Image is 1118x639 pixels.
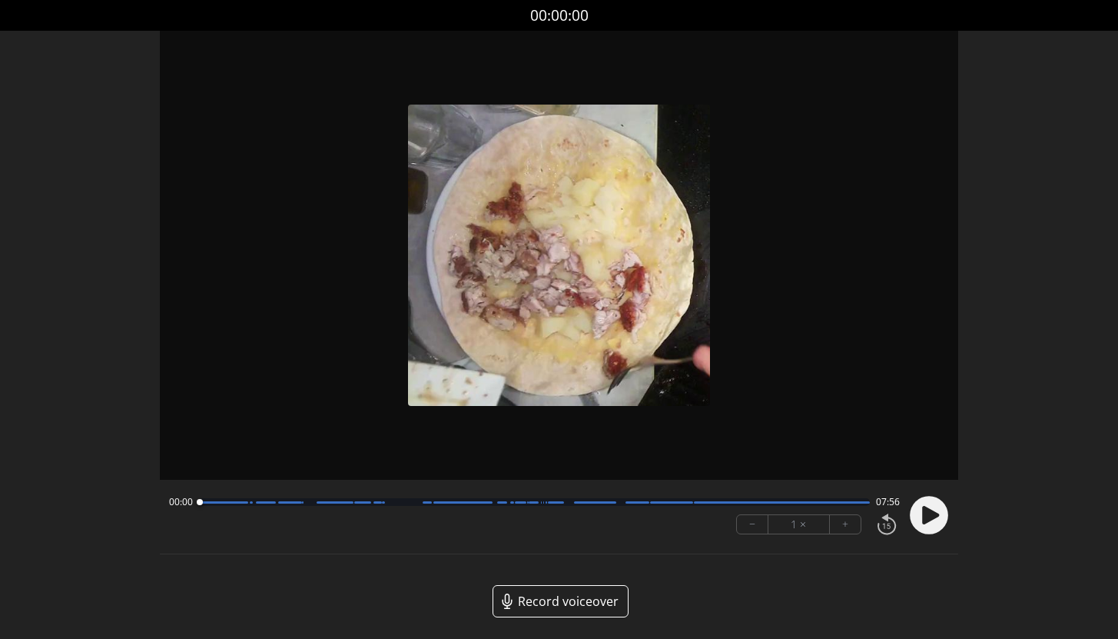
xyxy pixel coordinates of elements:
button: + [830,515,861,534]
button: − [737,515,768,534]
a: 00:00:00 [530,5,589,27]
a: Record voiceover [493,585,629,617]
span: 07:56 [876,496,900,508]
span: 00:00 [169,496,193,508]
div: 1 × [768,515,830,534]
span: Record voiceover [518,592,619,611]
img: Poster Image [408,105,709,406]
